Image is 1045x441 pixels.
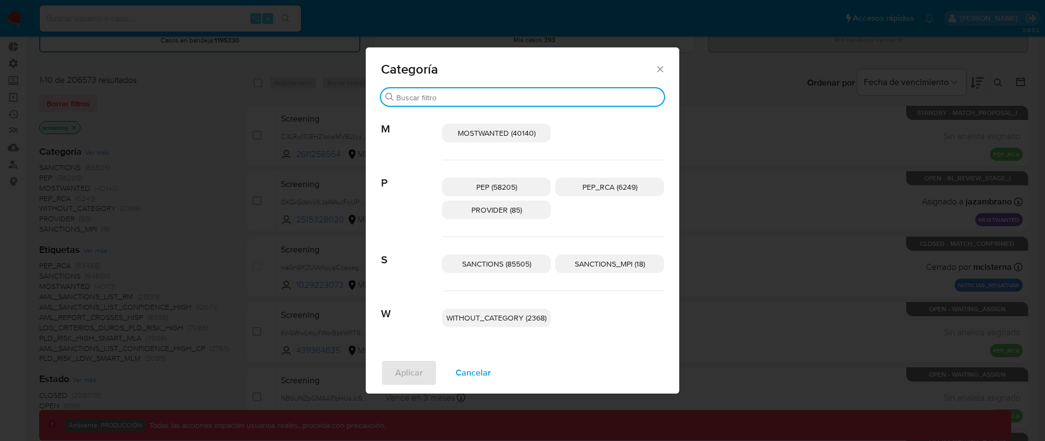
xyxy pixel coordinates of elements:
[381,106,442,136] span: M
[442,201,551,219] div: PROVIDER (85)
[396,93,660,102] input: Buscar filtro
[462,258,531,269] span: SANCTIONS (85505)
[458,128,536,138] span: MOSTWANTED (40140)
[476,182,517,192] span: PEP (58205)
[456,361,491,385] span: Cancelar
[471,204,522,215] span: PROVIDER (85)
[381,63,655,76] span: Categoría
[441,360,505,386] button: Cancelar
[442,255,551,273] div: SANCTIONS (85505)
[555,255,664,273] div: SANCTIONS_MPI (18)
[381,291,442,321] span: W
[655,64,665,74] button: Cerrar
[446,312,546,323] span: WITHOUT_CATEGORY (2368)
[442,124,551,142] div: MOSTWANTED (40140)
[575,258,645,269] span: SANCTIONS_MPI (18)
[385,93,394,101] button: Buscar
[381,237,442,267] span: S
[442,178,551,196] div: PEP (58205)
[442,309,551,327] div: WITHOUT_CATEGORY (2368)
[555,178,664,196] div: PEP_RCA (6249)
[381,160,442,190] span: P
[582,182,637,192] span: PEP_RCA (6249)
